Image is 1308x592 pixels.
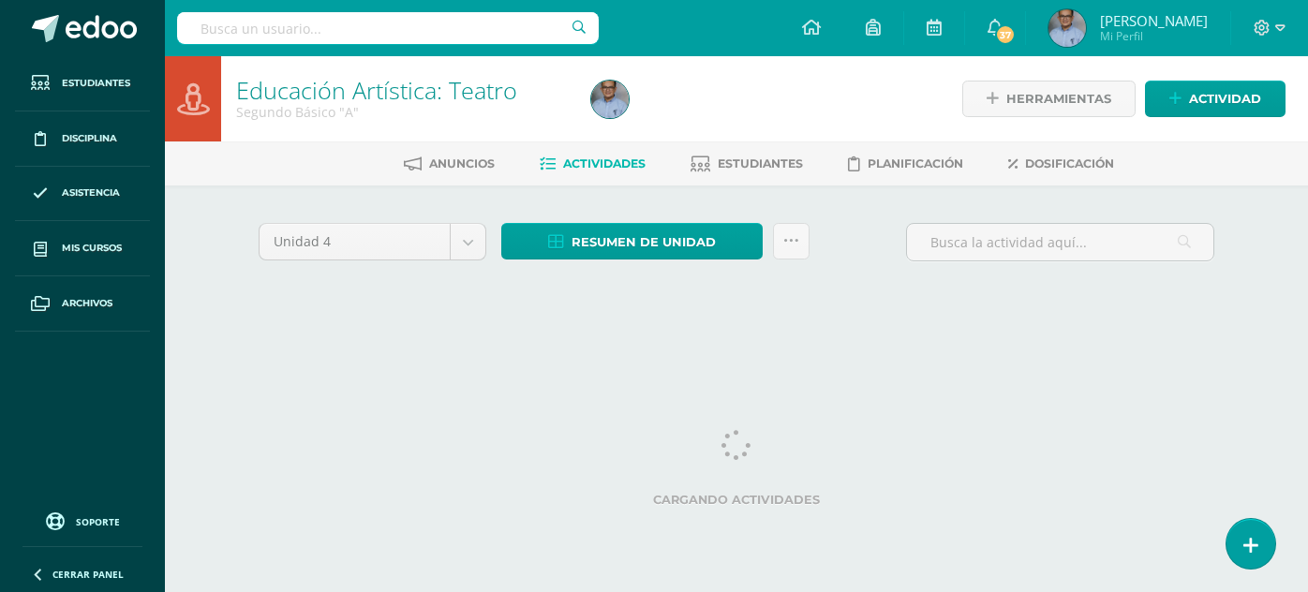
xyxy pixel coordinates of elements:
span: Dosificación [1025,156,1114,170]
a: Actividades [540,149,646,179]
a: Educación Artística: Teatro [236,74,517,106]
span: Actividad [1189,81,1261,116]
input: Busca la actividad aquí... [907,224,1213,260]
span: Planificación [868,156,963,170]
a: Unidad 4 [260,224,485,259]
label: Cargando actividades [259,493,1214,507]
span: Herramientas [1006,81,1111,116]
span: Resumen de unidad [572,225,716,259]
a: Estudiantes [691,149,803,179]
span: Anuncios [429,156,495,170]
span: Unidad 4 [274,224,436,259]
a: Actividad [1145,81,1286,117]
a: Planificación [848,149,963,179]
a: Estudiantes [15,56,150,111]
span: Estudiantes [62,76,130,91]
span: Mi Perfil [1100,28,1208,44]
span: Asistencia [62,185,120,200]
a: Disciplina [15,111,150,167]
a: Herramientas [962,81,1136,117]
input: Busca un usuario... [177,12,599,44]
span: Soporte [76,515,120,528]
img: c9224ec7d4d01837cccb8d1b30e13377.png [591,81,629,118]
span: Mis cursos [62,241,122,256]
img: c9224ec7d4d01837cccb8d1b30e13377.png [1048,9,1086,47]
span: [PERSON_NAME] [1100,11,1208,30]
a: Archivos [15,276,150,332]
a: Resumen de unidad [501,223,763,259]
span: Cerrar panel [52,568,124,581]
span: Disciplina [62,131,117,146]
span: Estudiantes [718,156,803,170]
div: Segundo Básico 'A' [236,103,569,121]
h1: Educación Artística: Teatro [236,77,569,103]
span: Archivos [62,296,112,311]
a: Mis cursos [15,221,150,276]
a: Anuncios [404,149,495,179]
a: Dosificación [1008,149,1114,179]
span: 37 [995,24,1016,45]
a: Asistencia [15,167,150,222]
a: Soporte [22,508,142,533]
span: Actividades [563,156,646,170]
